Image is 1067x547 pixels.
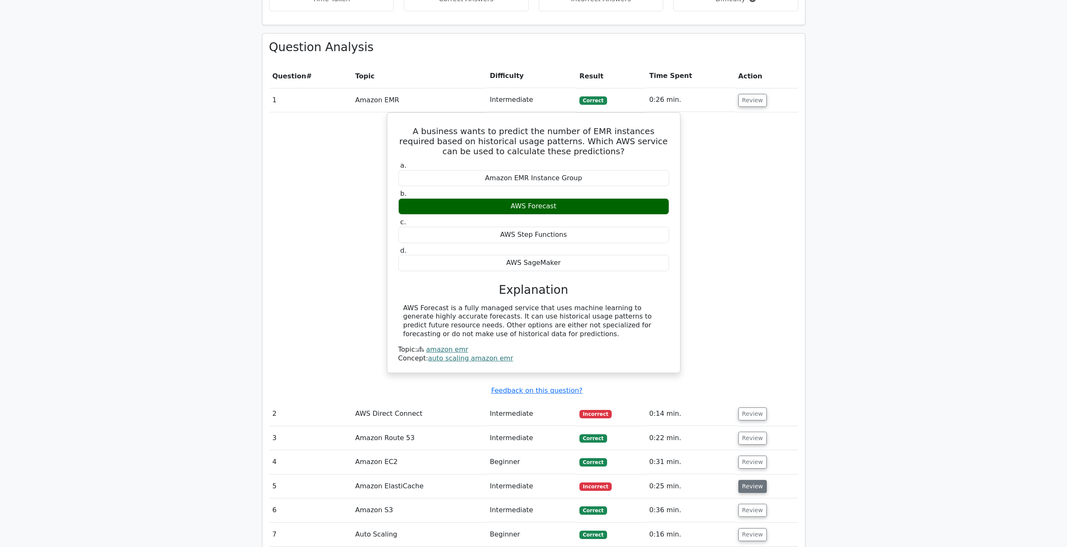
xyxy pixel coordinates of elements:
[579,531,607,539] span: Correct
[486,498,576,522] td: Intermediate
[403,283,664,297] h3: Explanation
[400,218,406,226] span: c.
[486,450,576,474] td: Beginner
[269,498,352,522] td: 6
[352,88,486,112] td: Amazon EMR
[738,528,767,541] button: Review
[486,474,576,498] td: Intermediate
[400,246,407,254] span: d.
[646,426,735,450] td: 0:22 min.
[398,345,669,354] div: Topic:
[646,64,735,88] th: Time Spent
[579,506,607,515] span: Correct
[646,474,735,498] td: 0:25 min.
[486,426,576,450] td: Intermediate
[352,523,486,547] td: Auto Scaling
[269,426,352,450] td: 3
[273,72,306,80] span: Question
[738,432,767,445] button: Review
[426,345,468,353] a: amazon emr
[491,386,582,394] a: Feedback on this question?
[397,126,670,156] h5: A business wants to predict the number of EMR instances required based on historical usage patter...
[738,407,767,420] button: Review
[579,434,607,443] span: Correct
[400,161,407,169] span: a.
[486,64,576,88] th: Difficulty
[269,450,352,474] td: 4
[269,40,798,54] h3: Question Analysis
[646,450,735,474] td: 0:31 min.
[352,402,486,426] td: AWS Direct Connect
[735,64,798,88] th: Action
[269,88,352,112] td: 1
[352,64,486,88] th: Topic
[576,64,646,88] th: Result
[428,354,513,362] a: auto scaling amazon emr
[269,402,352,426] td: 2
[352,450,486,474] td: Amazon EC2
[398,354,669,363] div: Concept:
[403,304,664,339] div: AWS Forecast is a fully managed service that uses machine learning to generate highly accurate fo...
[579,410,612,418] span: Incorrect
[269,523,352,547] td: 7
[269,64,352,88] th: #
[646,88,735,112] td: 0:26 min.
[486,523,576,547] td: Beginner
[738,456,767,469] button: Review
[398,170,669,187] div: Amazon EMR Instance Group
[352,426,486,450] td: Amazon Route 53
[352,498,486,522] td: Amazon S3
[579,482,612,491] span: Incorrect
[398,227,669,243] div: AWS Step Functions
[646,402,735,426] td: 0:14 min.
[579,458,607,467] span: Correct
[646,498,735,522] td: 0:36 min.
[352,474,486,498] td: Amazon ElastiCache
[398,198,669,215] div: AWS Forecast
[738,94,767,107] button: Review
[579,96,607,105] span: Correct
[486,88,576,112] td: Intermediate
[646,523,735,547] td: 0:16 min.
[400,189,407,197] span: b.
[398,255,669,271] div: AWS SageMaker
[738,480,767,493] button: Review
[486,402,576,426] td: Intermediate
[269,474,352,498] td: 5
[738,504,767,517] button: Review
